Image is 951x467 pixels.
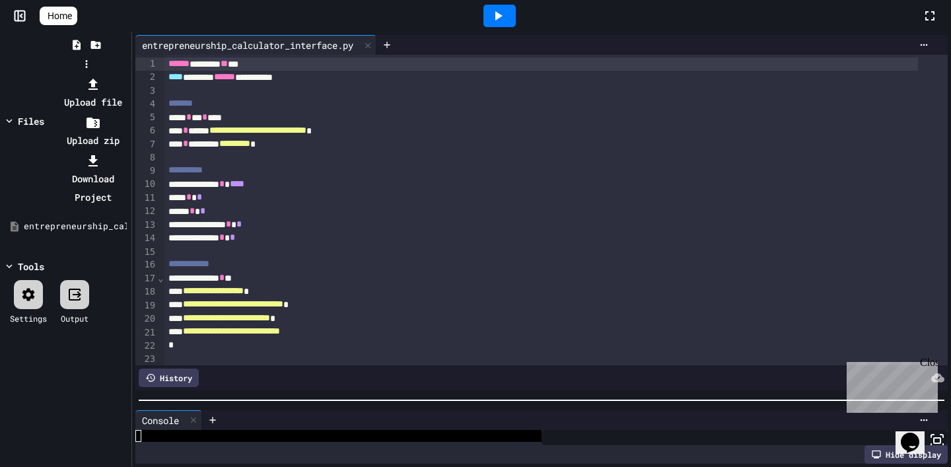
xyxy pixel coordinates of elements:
[135,164,157,178] div: 9
[61,312,88,324] div: Output
[135,413,186,427] div: Console
[135,85,157,98] div: 3
[135,219,157,232] div: 13
[135,410,202,430] div: Console
[896,414,938,454] iframe: chat widget
[135,71,157,84] div: 2
[135,326,157,340] div: 21
[135,35,376,55] div: entrepreneurship_calculator_interface.py
[135,38,360,52] div: entrepreneurship_calculator_interface.py
[135,151,157,164] div: 8
[135,178,157,191] div: 10
[135,340,157,353] div: 22
[135,285,157,299] div: 18
[135,353,157,366] div: 23
[135,57,157,71] div: 1
[864,445,948,464] div: Hide display
[57,151,128,207] li: Download Project
[135,98,157,111] div: 4
[135,272,157,285] div: 17
[135,205,157,218] div: 12
[135,192,157,205] div: 11
[135,232,157,245] div: 14
[10,312,47,324] div: Settings
[48,9,72,22] span: Home
[135,138,157,151] div: 7
[18,260,44,273] div: Tools
[841,357,938,413] iframe: chat widget
[40,7,77,25] a: Home
[24,220,127,233] div: entrepreneurship_calculator_interface.py
[135,299,157,312] div: 19
[135,111,157,124] div: 5
[57,75,128,112] li: Upload file
[135,312,157,326] div: 20
[135,258,157,271] div: 16
[135,246,157,259] div: 15
[157,273,164,283] span: Fold line
[18,114,44,128] div: Files
[135,124,157,137] div: 6
[57,113,128,150] li: Upload zip
[139,369,199,387] div: History
[5,5,91,84] div: Chat with us now!Close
